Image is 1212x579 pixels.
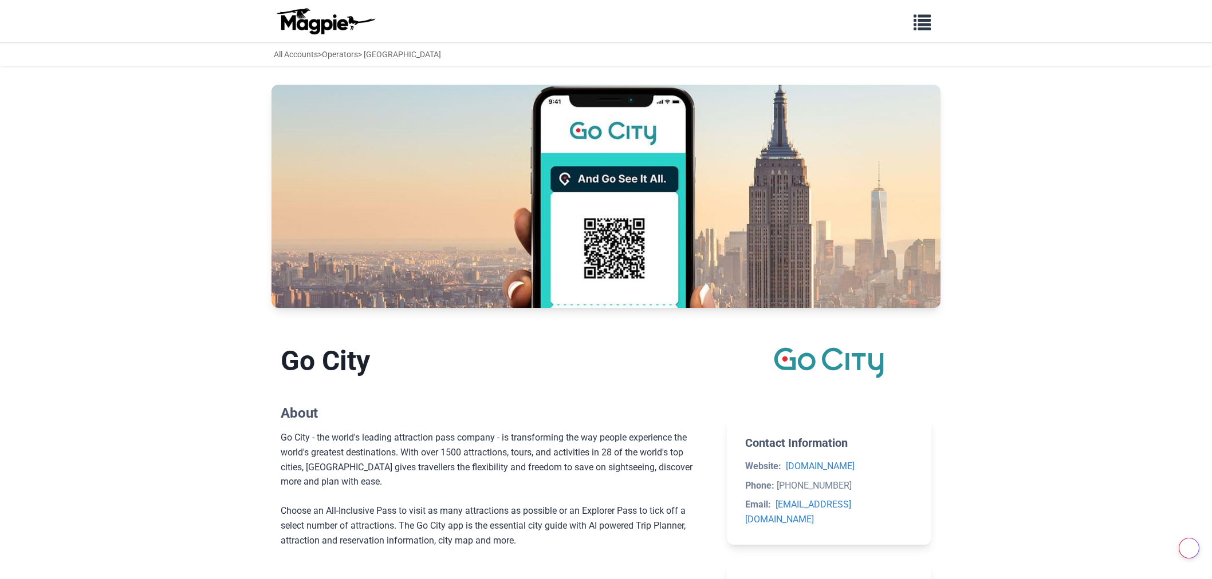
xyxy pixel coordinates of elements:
[281,430,709,548] div: Go City - the world's leading attraction pass company - is transforming the way people experience...
[745,499,771,510] strong: Email:
[745,461,781,471] strong: Website:
[281,405,709,422] h2: About
[322,50,358,59] a: Operators
[271,85,941,308] img: Go City banner
[745,436,913,450] h2: Contact Information
[786,461,855,471] a: [DOMAIN_NAME]
[745,480,774,491] strong: Phone:
[774,344,884,381] img: Go City logo
[281,344,709,378] h1: Go City
[274,50,318,59] a: All Accounts
[745,478,913,493] li: [PHONE_NUMBER]
[274,7,377,35] img: logo-ab69f6fb50320c5b225c76a69d11143b.png
[745,499,851,525] a: [EMAIL_ADDRESS][DOMAIN_NAME]
[274,48,441,61] div: > > [GEOGRAPHIC_DATA]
